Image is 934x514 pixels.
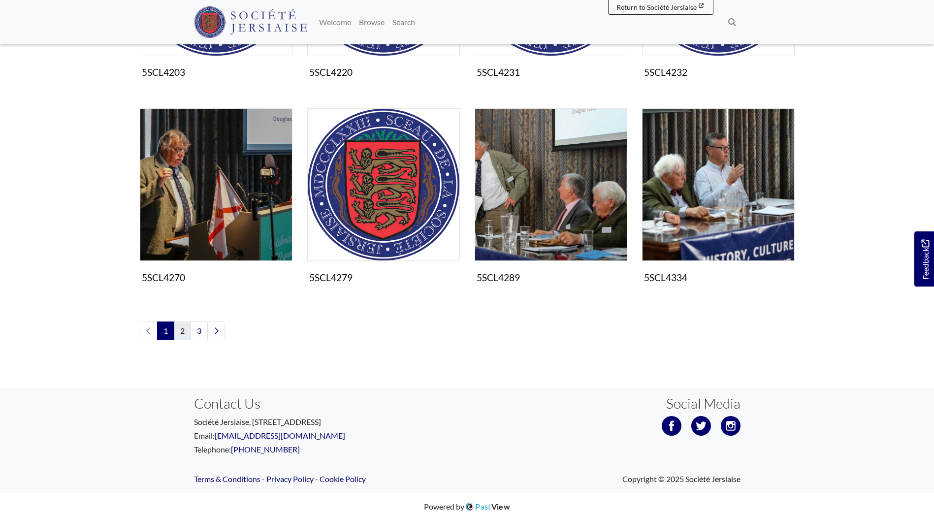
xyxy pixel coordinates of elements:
[475,108,627,287] a: 5SCL4289 5SCL4289
[666,395,741,412] h3: Social Media
[194,6,308,38] img: Société Jersiaise
[491,502,510,511] span: View
[191,321,208,340] a: Goto page 3
[140,321,795,340] nav: pagination
[207,321,225,340] a: Next page
[919,239,931,279] span: Feedback
[642,108,795,287] a: 5SCL4334 5SCL4334
[307,108,460,287] a: 5SCL4279 5SCL4279
[194,4,308,40] a: Société Jersiaise logo
[140,108,292,287] a: 5SCL4270 5SCL4270
[215,431,345,440] a: [EMAIL_ADDRESS][DOMAIN_NAME]
[307,108,460,261] img: 5SCL4279
[424,501,510,513] div: Powered by
[320,474,366,483] a: Cookie Policy
[355,12,388,32] a: Browse
[194,416,460,428] p: Société Jersiaise, [STREET_ADDRESS]
[194,444,460,455] p: Telephone:
[231,445,300,454] a: [PHONE_NUMBER]
[914,231,934,287] a: Would you like to provide feedback?
[464,502,510,511] a: PastView
[475,502,510,511] span: Past
[266,474,314,483] a: Privacy Policy
[616,3,697,11] span: Return to Société Jersiaise
[194,474,260,483] a: Terms & Conditions
[642,108,795,261] img: 5SCL4334
[315,12,355,32] a: Welcome
[622,473,741,485] span: Copyright © 2025 Société Jersiaise
[194,430,460,442] p: Email:
[157,321,174,340] span: Goto page 1
[475,108,627,261] img: 5SCL4289
[140,321,158,340] li: Previous page
[174,321,191,340] a: Goto page 2
[140,108,292,261] img: 5SCL4270
[388,12,419,32] a: Search
[194,395,460,412] h3: Contact Us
